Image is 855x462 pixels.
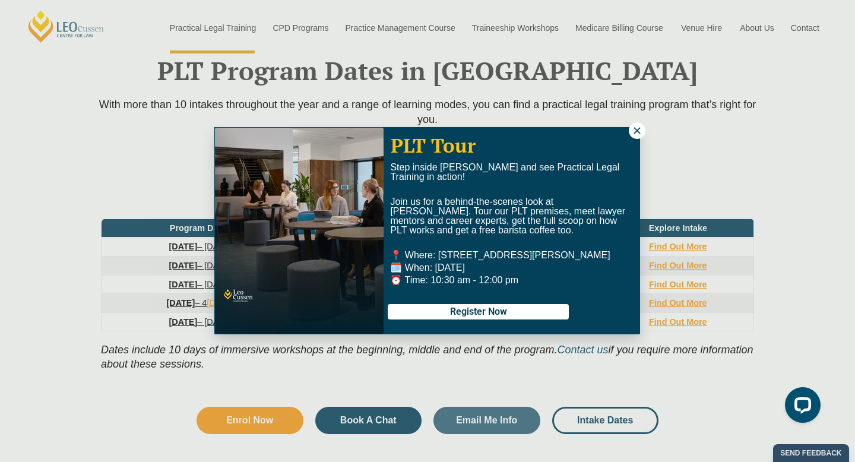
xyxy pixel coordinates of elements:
button: Close [629,122,645,139]
iframe: LiveChat chat widget [775,382,825,432]
button: Register Now [388,304,569,319]
span: Join us for a behind-the-scenes look at [PERSON_NAME]. Tour our PLT premises, meet lawyer mentors... [390,197,625,235]
span: Step inside [PERSON_NAME] and see Practical Legal Training in action! [390,162,619,182]
img: students at tables talking to each other [215,128,384,334]
span: PLT Tour [391,132,476,158]
span: ⏰ Time: 10:30 am - 12:00 pm [390,275,518,285]
span: 🗓️ When: [DATE] [390,262,465,273]
span: 📍 Where: [STREET_ADDRESS][PERSON_NAME] [390,250,610,260]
